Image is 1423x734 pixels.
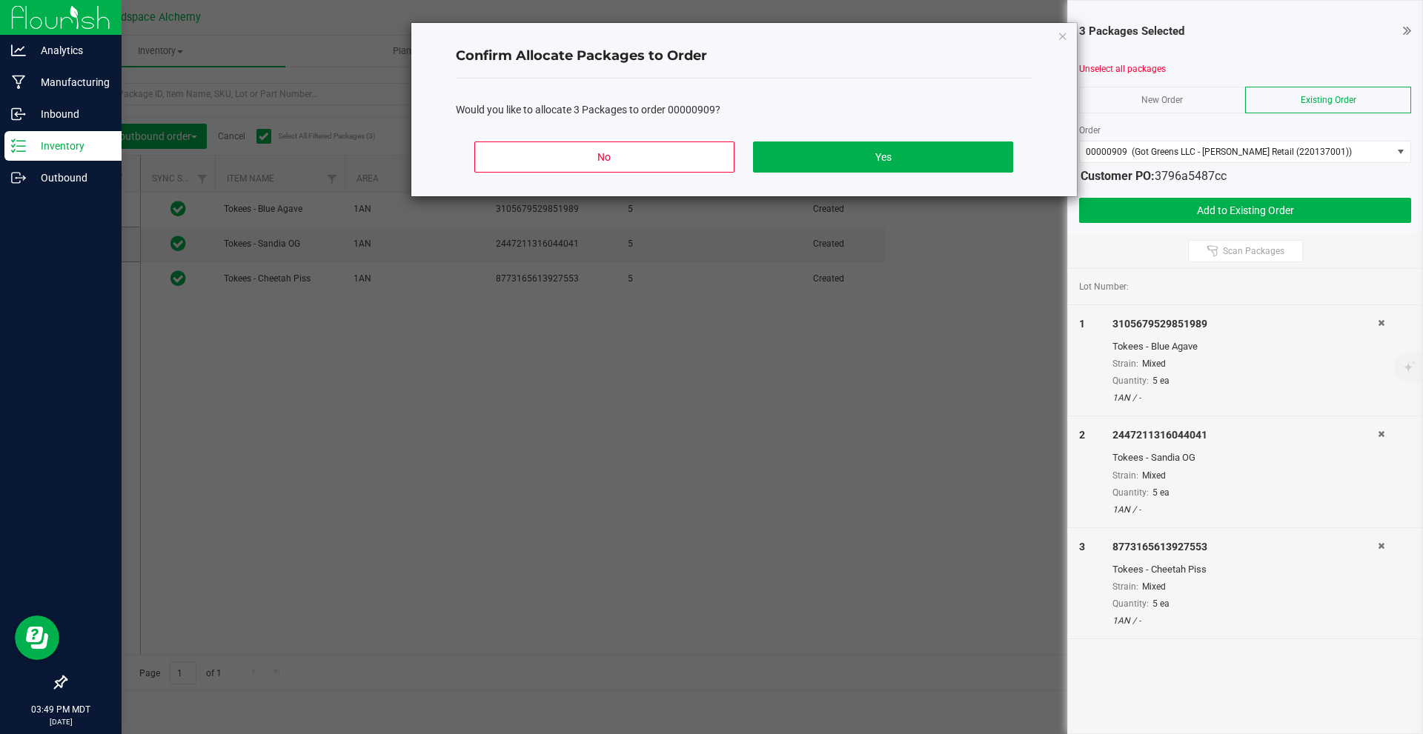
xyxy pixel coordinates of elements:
h4: Confirm Allocate Packages to Order [456,47,1032,66]
button: Close [1058,27,1068,44]
button: Yes [753,141,1012,173]
iframe: Resource center [15,615,59,660]
button: No [474,141,734,173]
div: Would you like to allocate 3 Packages to order 00000909? [456,102,1032,118]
